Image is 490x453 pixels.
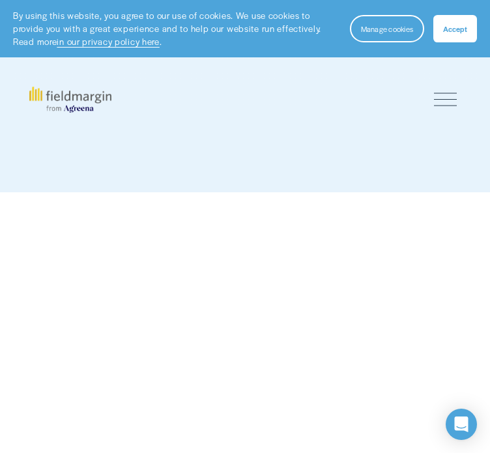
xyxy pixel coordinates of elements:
img: fieldmargin.com [29,87,111,113]
span: Accept [443,23,467,34]
span: Manage cookies [361,23,413,34]
div: Open Intercom Messenger [446,409,477,440]
a: in our privacy policy here [57,35,159,48]
button: Accept [433,15,477,42]
button: Manage cookies [350,15,424,42]
p: By using this website, you agree to our use of cookies. We use cookies to provide you with a grea... [13,9,337,48]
